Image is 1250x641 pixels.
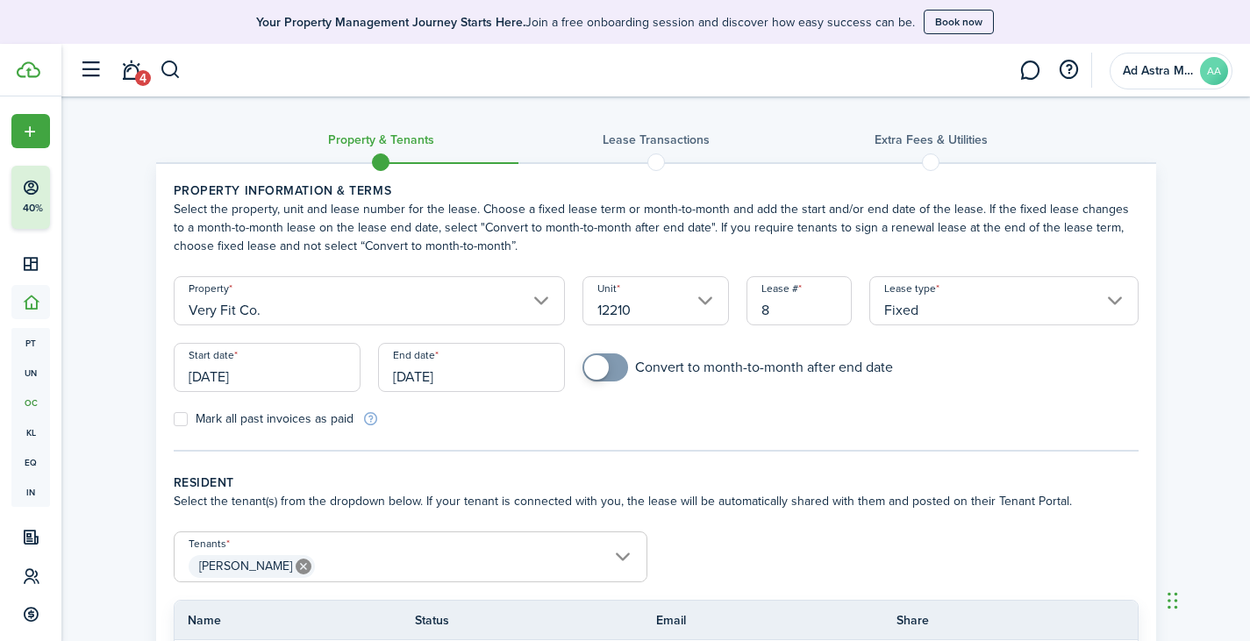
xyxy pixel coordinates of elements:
[174,200,1139,255] wizard-step-header-description: Select the property, unit and lease number for the lease. Choose a fixed lease term or month-to-m...
[924,10,994,34] button: Book now
[256,13,525,32] b: Your Property Management Journey Starts Here.
[135,70,151,86] span: 4
[1200,57,1228,85] avatar-text: AA
[415,611,656,630] th: Status
[582,276,729,325] input: Select a unit
[896,611,1138,630] th: Share
[174,492,1139,510] wizard-step-header-description: Select the tenant(s) from the dropdown below. If your tenant is connected with you, the lease wil...
[160,55,182,85] button: Search
[114,48,147,93] a: Notifications
[11,358,50,388] a: un
[199,557,292,575] span: [PERSON_NAME]
[11,114,50,148] button: Open menu
[11,166,157,229] button: 40%
[174,276,566,325] input: Select a property
[1162,557,1250,641] iframe: Chat Widget
[378,343,565,392] input: mm/dd/yyyy
[11,477,50,507] a: in
[875,131,988,149] h3: Extra fees & Utilities
[175,611,416,630] th: Name
[22,201,44,216] p: 40%
[11,447,50,477] a: eq
[11,417,50,447] a: kl
[1123,65,1193,77] span: Ad Astra Mgmt LLC
[174,343,361,392] input: mm/dd/yyyy
[328,131,434,149] h3: Property & Tenants
[174,182,1139,200] wizard-step-header-title: Property information & terms
[174,474,1139,492] wizard-step-header-title: Resident
[603,131,710,149] h3: Lease Transactions
[1054,55,1083,85] button: Open resource center
[174,412,354,426] label: Mark all past invoices as paid
[1168,574,1178,627] div: Drag
[74,53,107,87] button: Open sidebar
[256,13,915,32] p: Join a free onboarding session and discover how easy success can be.
[11,328,50,358] a: pt
[656,611,897,630] th: Email
[17,61,40,78] img: TenantCloud
[1013,48,1046,93] a: Messaging
[11,388,50,417] a: oc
